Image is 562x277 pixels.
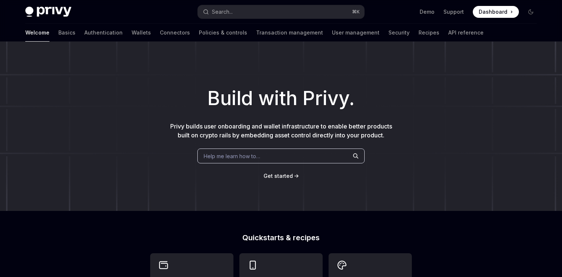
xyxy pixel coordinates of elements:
a: Security [388,24,410,42]
a: Get started [264,172,293,180]
img: dark logo [25,7,71,17]
span: Privy builds user onboarding and wallet infrastructure to enable better products built on crypto ... [170,123,392,139]
span: Dashboard [479,8,507,16]
a: Transaction management [256,24,323,42]
span: Get started [264,173,293,179]
a: Recipes [419,24,439,42]
a: Welcome [25,24,49,42]
a: Connectors [160,24,190,42]
span: Help me learn how to… [204,152,260,160]
a: Wallets [132,24,151,42]
a: Dashboard [473,6,519,18]
span: ⌘ K [352,9,360,15]
button: Open search [198,5,364,19]
a: Demo [420,8,435,16]
a: Policies & controls [199,24,247,42]
a: Authentication [84,24,123,42]
a: Basics [58,24,75,42]
a: User management [332,24,379,42]
h1: Build with Privy. [12,84,550,113]
a: API reference [448,24,484,42]
button: Toggle dark mode [525,6,537,18]
h2: Quickstarts & recipes [150,234,412,241]
a: Support [443,8,464,16]
div: Search... [212,7,233,16]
